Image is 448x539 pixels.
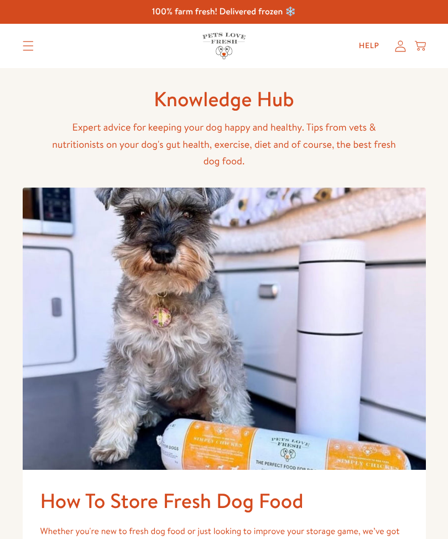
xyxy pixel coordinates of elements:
[350,35,388,57] a: Help
[202,33,246,59] img: Pets Love Fresh
[23,188,426,470] img: How To Store Fresh Dog Food
[47,86,401,112] h1: Knowledge Hub
[14,32,43,60] summary: Translation missing: en.sections.header.menu
[47,119,401,170] p: Expert advice for keeping your dog happy and healthy. Tips from vets & nutritionists on your dog'...
[40,486,304,515] a: How To Store Fresh Dog Food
